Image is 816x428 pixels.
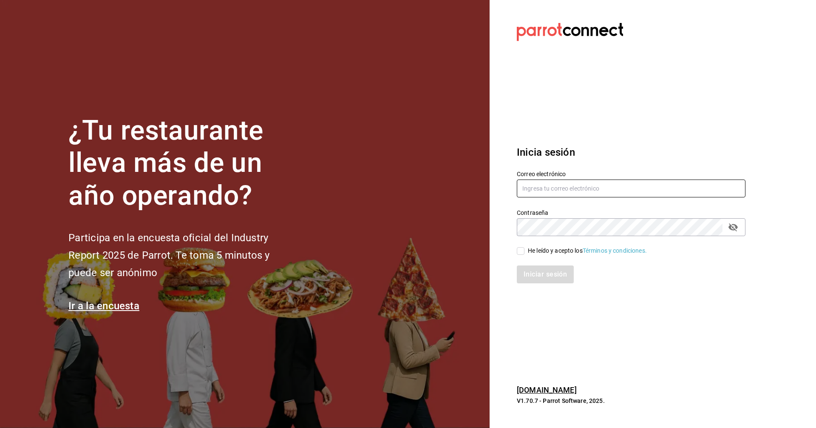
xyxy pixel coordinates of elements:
h3: Inicia sesión [517,145,745,160]
input: Ingresa tu correo electrónico [517,180,745,197]
a: [DOMAIN_NAME] [517,385,577,394]
div: He leído y acepto los [528,246,647,255]
a: Términos y condiciones. [583,247,647,254]
h1: ¿Tu restaurante lleva más de un año operando? [68,114,298,212]
p: V1.70.7 - Parrot Software, 2025. [517,397,745,405]
label: Contraseña [517,209,745,215]
button: passwordField [726,220,740,234]
label: Correo electrónico [517,171,745,177]
h2: Participa en la encuesta oficial del Industry Report 2025 de Parrot. Te toma 5 minutos y puede se... [68,229,298,281]
a: Ir a la encuesta [68,300,139,312]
